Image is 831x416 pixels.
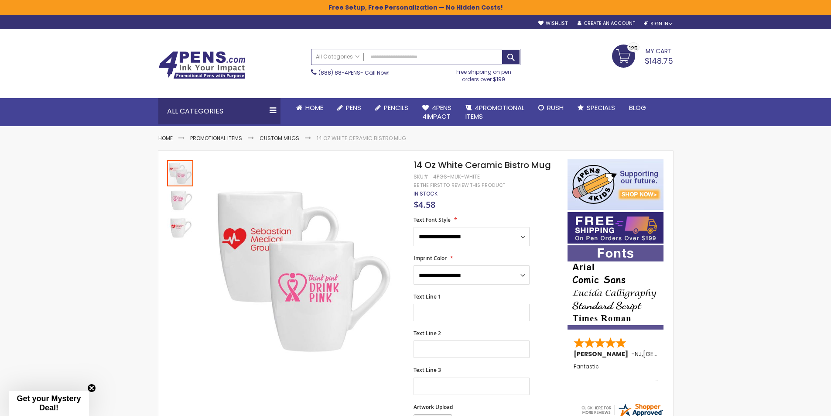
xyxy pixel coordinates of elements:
[644,21,673,27] div: Sign In
[414,182,505,189] a: Be the first to review this product
[368,98,415,117] a: Pencils
[167,187,193,213] img: 14 Oz White Ceramic Bistro Mug
[9,391,89,416] div: Get your Mystery Deal!Close teaser
[158,51,246,79] img: 4Pens Custom Pens and Promotional Products
[87,384,96,392] button: Close teaser
[203,172,402,371] img: 14 Oz White Ceramic Bistro Mug
[414,216,451,223] span: Text Font Style
[260,134,299,142] a: Custom Mugs
[167,214,193,241] img: 14 Oz White Ceramic Bistro Mug
[447,65,520,83] div: Free shipping on pen orders over $199
[346,103,361,112] span: Pens
[305,103,323,112] span: Home
[635,350,642,358] span: NJ
[158,98,280,124] div: All Categories
[571,98,622,117] a: Specials
[318,69,360,76] a: (888) 88-4PENS
[190,134,242,142] a: Promotional Items
[629,44,638,52] span: 125
[465,103,524,121] span: 4PROMOTIONAL ITEMS
[289,98,330,117] a: Home
[414,293,441,300] span: Text Line 1
[547,103,564,112] span: Rush
[316,53,359,60] span: All Categories
[414,403,453,411] span: Artwork Upload
[622,98,653,117] a: Blog
[330,98,368,117] a: Pens
[414,199,435,210] span: $4.58
[578,20,635,27] a: Create an Account
[415,98,458,127] a: 4Pens4impact
[629,103,646,112] span: Blog
[17,394,81,412] span: Get your Mystery Deal!
[318,69,390,76] span: - Call Now!
[414,330,441,337] span: Text Line 2
[414,159,551,171] span: 14 Oz White Ceramic Bistro Mug
[458,98,531,127] a: 4PROMOTIONALITEMS
[531,98,571,117] a: Rush
[167,213,193,241] div: 14 Oz White Ceramic Bistro Mug
[433,173,480,180] div: 4PGS-MUK-WHITE
[414,190,438,197] span: In stock
[612,45,673,66] a: $148.75 125
[414,173,430,180] strong: SKU
[645,55,673,66] span: $148.75
[568,159,663,210] img: 4pens 4 kids
[422,103,451,121] span: 4Pens 4impact
[574,350,631,358] span: [PERSON_NAME]
[587,103,615,112] span: Specials
[167,186,194,213] div: 14 Oz White Ceramic Bistro Mug
[414,366,441,374] span: Text Line 3
[631,350,707,358] span: - ,
[167,159,194,186] div: 14 Oz White Ceramic Bistro Mug
[158,134,173,142] a: Home
[643,350,707,358] span: [GEOGRAPHIC_DATA]
[311,49,364,64] a: All Categories
[414,190,438,197] div: Availability
[317,135,406,142] li: 14 Oz White Ceramic Bistro Mug
[574,364,658,382] div: Fantastic
[384,103,408,112] span: Pencils
[568,212,663,244] img: Free shipping on orders over $199
[568,245,663,330] img: font-personalization-examples
[414,254,447,262] span: Imprint Color
[538,20,568,27] a: Wishlist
